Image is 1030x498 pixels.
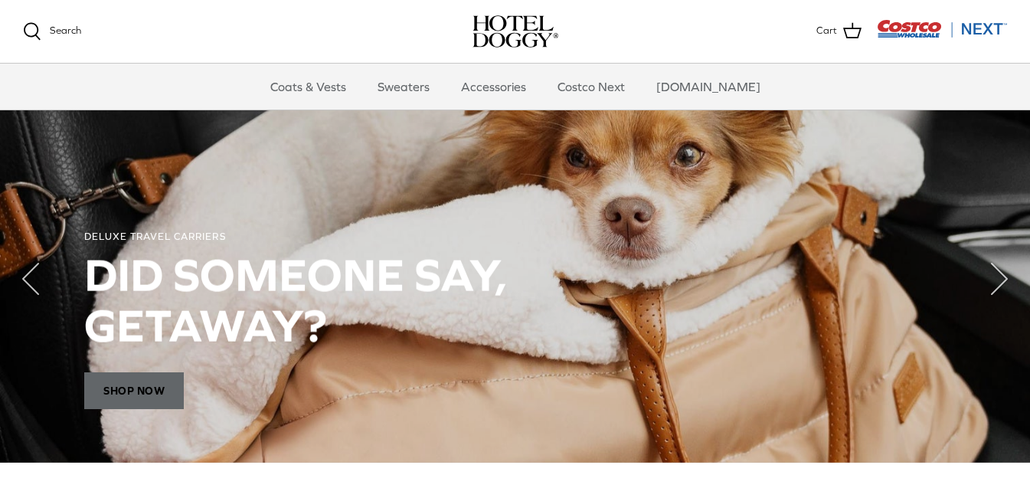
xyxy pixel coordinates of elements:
[472,15,558,48] a: hoteldoggy.com hoteldoggycom
[257,64,360,110] a: Coats & Vests
[23,22,81,41] a: Search
[50,25,81,36] span: Search
[472,15,558,48] img: hoteldoggycom
[364,64,443,110] a: Sweaters
[877,29,1007,41] a: Visit Costco Next
[816,21,862,41] a: Cart
[816,23,837,39] span: Cart
[643,64,774,110] a: [DOMAIN_NAME]
[877,19,1007,38] img: Costco Next
[84,231,946,244] div: DELUXE TRAVEL CARRIERS
[84,250,946,351] h2: DID SOMEONE SAY, GETAWAY?
[84,372,184,409] span: Shop Now
[544,64,639,110] a: Costco Next
[969,248,1030,310] button: Next
[447,64,540,110] a: Accessories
